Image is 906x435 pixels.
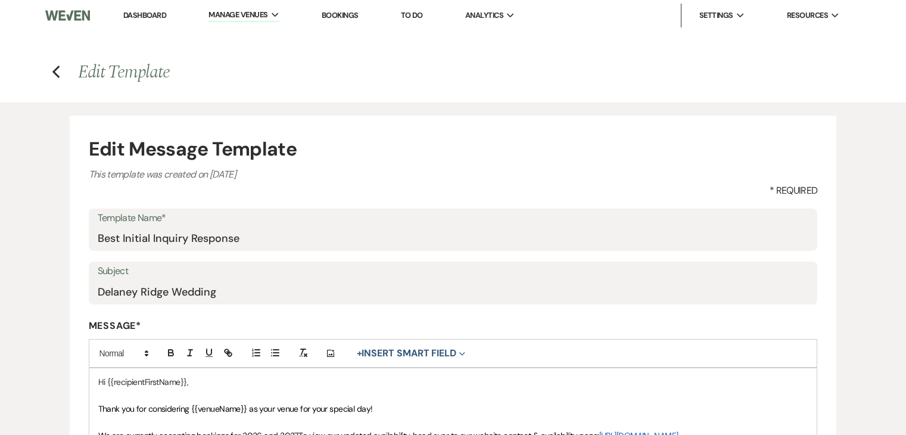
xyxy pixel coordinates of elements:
label: Subject [98,263,809,280]
label: Message* [89,319,818,332]
img: Weven Logo [45,3,90,28]
label: Template Name* [98,210,809,227]
span: Manage Venues [208,9,267,21]
a: Dashboard [123,10,166,20]
span: Edit Template [78,58,169,86]
span: Settings [699,10,733,21]
h4: Edit Message Template [89,135,818,163]
span: Thank you for considering {{venueName}} as your venue for your special day! [98,403,373,414]
a: To Do [401,10,423,20]
p: Hi {{recipientFirstName}}, [98,375,808,389]
span: Analytics [465,10,503,21]
p: This template was created on [DATE] [89,167,818,182]
span: + [357,349,362,358]
button: Insert Smart Field [353,346,469,361]
span: Resources [787,10,828,21]
a: Bookings [322,10,359,20]
span: * Required [770,184,818,198]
